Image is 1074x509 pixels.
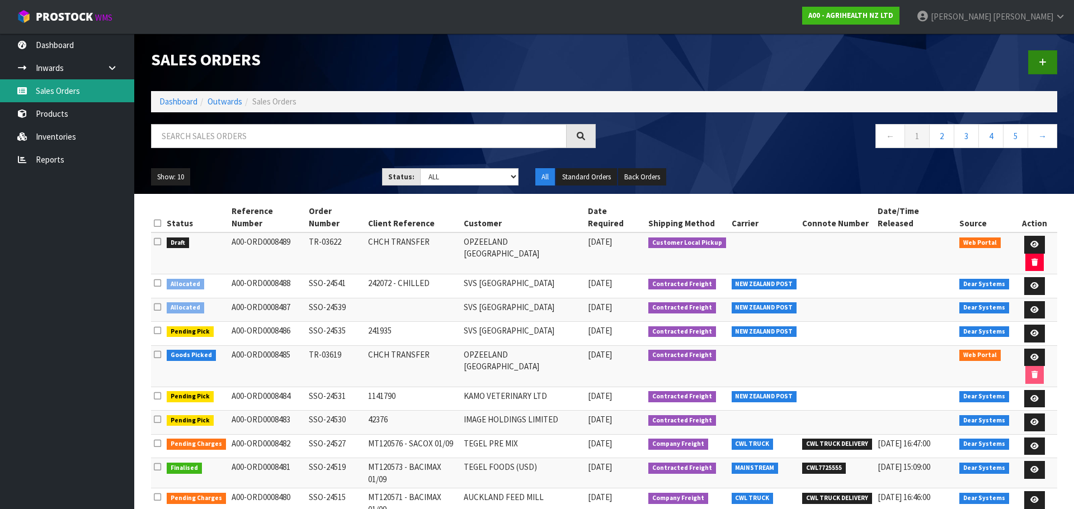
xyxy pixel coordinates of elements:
[229,322,306,346] td: A00-ORD0008486
[461,434,585,458] td: TEGEL PRE MIX
[959,237,1001,249] span: Web Portal
[151,168,190,186] button: Show: 10
[648,463,716,474] span: Contracted Freight
[729,202,800,232] th: Carrier
[732,302,797,313] span: NEW ZEALAND POST
[151,124,567,148] input: Search sales orders
[159,96,197,107] a: Dashboard
[36,9,93,24] span: ProStock
[588,414,612,425] span: [DATE]
[229,232,306,274] td: A00-ORD0008489
[978,124,1004,148] a: 4
[461,387,585,411] td: KAMO VETERINARY LTD
[365,345,461,387] td: CHCH TRANSFER
[164,202,229,232] th: Status
[732,493,774,504] span: CWL TRUCK
[588,438,612,449] span: [DATE]
[229,274,306,298] td: A00-ORD0008488
[648,302,716,313] span: Contracted Freight
[461,298,585,322] td: SVS [GEOGRAPHIC_DATA]
[959,463,1009,474] span: Dear Systems
[1012,202,1057,232] th: Action
[929,124,954,148] a: 2
[648,415,716,426] span: Contracted Freight
[878,492,930,502] span: [DATE] 16:46:00
[306,345,365,387] td: TR-03619
[732,326,797,337] span: NEW ZEALAND POST
[306,411,365,435] td: SSO-24530
[618,168,666,186] button: Back Orders
[167,302,204,313] span: Allocated
[588,462,612,472] span: [DATE]
[588,302,612,312] span: [DATE]
[1028,124,1057,148] a: →
[167,415,214,426] span: Pending Pick
[461,345,585,387] td: OPZEELAND [GEOGRAPHIC_DATA]
[959,326,1009,337] span: Dear Systems
[365,232,461,274] td: CHCH TRANSFER
[365,274,461,298] td: 242072 - CHILLED
[959,279,1009,290] span: Dear Systems
[461,274,585,298] td: SVS [GEOGRAPHIC_DATA]
[306,458,365,488] td: SSO-24519
[167,350,216,361] span: Goods Picked
[802,493,872,504] span: CWL TRUCK DELIVERY
[229,387,306,411] td: A00-ORD0008484
[646,202,729,232] th: Shipping Method
[252,96,296,107] span: Sales Orders
[306,387,365,411] td: SSO-24531
[229,202,306,232] th: Reference Number
[365,411,461,435] td: 42376
[95,12,112,23] small: WMS
[613,124,1057,151] nav: Page navigation
[875,124,905,148] a: ←
[959,415,1009,426] span: Dear Systems
[229,434,306,458] td: A00-ORD0008482
[875,202,957,232] th: Date/Time Released
[799,202,875,232] th: Connote Number
[959,439,1009,450] span: Dear Systems
[648,237,726,249] span: Customer Local Pickup
[365,434,461,458] td: MT120576 - SACOX 01/09
[648,279,716,290] span: Contracted Freight
[306,202,365,232] th: Order Number
[732,463,779,474] span: MAINSTREAM
[461,411,585,435] td: IMAGE HOLDINGS LIMITED
[167,237,189,249] span: Draft
[959,350,1001,361] span: Web Portal
[588,349,612,360] span: [DATE]
[588,391,612,401] span: [DATE]
[556,168,617,186] button: Standard Orders
[993,11,1053,22] span: [PERSON_NAME]
[306,322,365,346] td: SSO-24535
[732,439,774,450] span: CWL TRUCK
[167,463,202,474] span: Finalised
[732,279,797,290] span: NEW ZEALAND POST
[306,232,365,274] td: TR-03622
[808,11,893,20] strong: A00 - AGRIHEALTH NZ LTD
[732,391,797,402] span: NEW ZEALAND POST
[229,298,306,322] td: A00-ORD0008487
[461,232,585,274] td: OPZEELAND [GEOGRAPHIC_DATA]
[588,325,612,336] span: [DATE]
[461,458,585,488] td: TEGEL FOODS (USD)
[306,298,365,322] td: SSO-24539
[959,302,1009,313] span: Dear Systems
[878,462,930,472] span: [DATE] 15:09:00
[167,439,226,450] span: Pending Charges
[229,345,306,387] td: A00-ORD0008485
[1003,124,1028,148] a: 5
[954,124,979,148] a: 3
[959,493,1009,504] span: Dear Systems
[959,391,1009,402] span: Dear Systems
[388,172,414,182] strong: Status:
[905,124,930,148] a: 1
[229,458,306,488] td: A00-ORD0008481
[365,202,461,232] th: Client Reference
[17,9,31,23] img: cube-alt.png
[588,236,612,247] span: [DATE]
[802,463,846,474] span: CWL7725555
[957,202,1012,232] th: Source
[878,438,930,449] span: [DATE] 16:47:00
[648,439,708,450] span: Company Freight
